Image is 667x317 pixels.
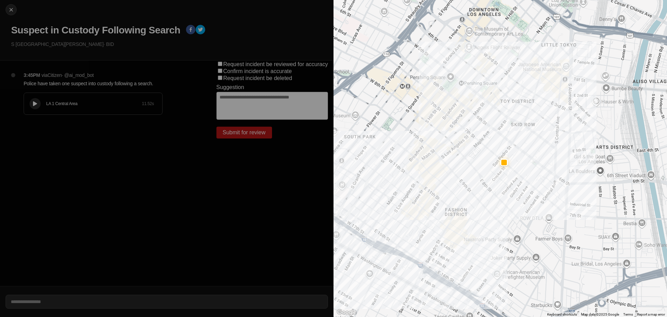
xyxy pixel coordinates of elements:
img: Google [335,308,358,317]
div: 11.52 s [142,101,154,106]
a: Open this area in Google Maps (opens a new window) [335,308,358,317]
label: Request incident be deleted [223,75,292,81]
p: S [GEOGRAPHIC_DATA][PERSON_NAME] · BID [11,41,328,48]
img: cancel [8,6,15,13]
h1: Suspect in Custody Following Search [11,24,180,37]
span: Map data ©2025 Google [581,312,619,316]
a: Report a map error [637,312,665,316]
div: LA 1 Central Area [46,101,142,106]
p: via Citizen · @ ai_mod_bot [42,72,94,79]
label: Suggestion [216,84,244,90]
a: Terms (opens in new tab) [623,312,633,316]
button: cancel [6,4,17,15]
button: twitter [196,25,205,36]
label: Confirm incident is accurate [223,68,292,74]
button: facebook [186,25,196,36]
p: Police have taken one suspect into custody following a search. [24,80,189,87]
button: Submit for review [216,127,272,138]
label: Request incident be reviewed for accuracy [223,61,328,67]
p: 3:45PM [24,72,40,79]
button: Keyboard shortcuts [547,312,577,317]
